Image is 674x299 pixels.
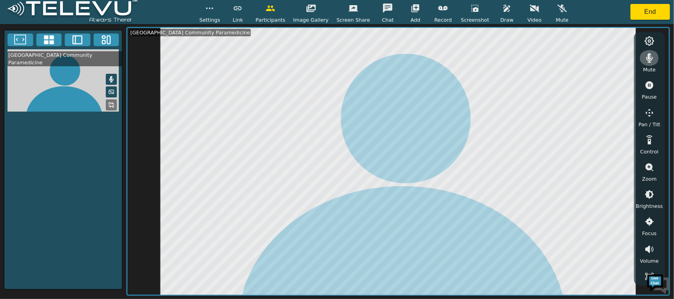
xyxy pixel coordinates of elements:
span: Add [411,16,421,24]
div: [GEOGRAPHIC_DATA] Community Paramedicine [8,51,122,66]
span: Pause [642,93,657,101]
button: 4x4 [36,34,62,46]
span: Mute [556,16,569,24]
span: Focus [642,230,657,237]
span: Volume [640,257,659,265]
button: Replace Feed [106,99,117,110]
span: Settings [199,16,220,24]
img: Chat Widget [646,271,670,295]
textarea: Type your message and hit 'Enter' [4,215,150,243]
span: Chat [382,16,394,24]
span: Brightness [636,202,663,210]
button: Mute [106,74,117,85]
span: Draw [500,16,513,24]
span: Pan / Tilt [638,121,660,128]
span: Screen Share [336,16,370,24]
span: Control [640,148,659,155]
span: Mute [643,66,656,73]
div: [GEOGRAPHIC_DATA] Community Paramedicine [130,29,251,36]
button: Two Window Medium [65,34,90,46]
img: d_736959983_company_1615157101543_736959983 [13,37,33,56]
span: We're online! [46,99,109,179]
span: Screenshot [461,16,489,24]
button: End [631,4,670,20]
button: Picture in Picture [106,86,117,97]
span: Record [434,16,452,24]
span: Image Gallery [293,16,329,24]
span: Participants [255,16,285,24]
span: Link [233,16,243,24]
button: Fullscreen [8,34,33,46]
div: Chat with us now [41,41,133,52]
div: Minimize live chat window [130,4,148,23]
span: Zoom [642,175,657,183]
span: Video [528,16,542,24]
button: Three Window Medium [94,34,119,46]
